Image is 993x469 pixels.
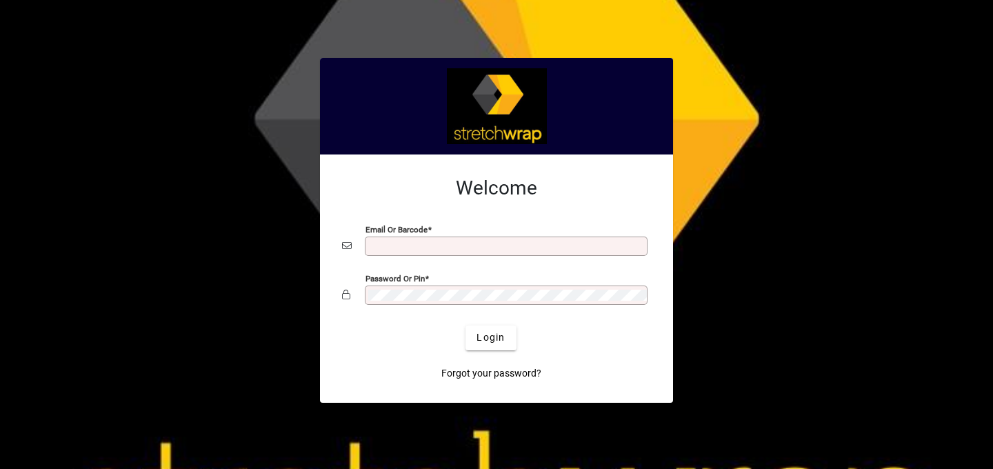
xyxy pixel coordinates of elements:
a: Forgot your password? [436,361,547,386]
mat-label: Email or Barcode [365,224,428,234]
button: Login [465,326,516,350]
span: Forgot your password? [441,366,541,381]
h2: Welcome [342,177,651,200]
mat-label: Password or Pin [365,273,425,283]
span: Login [477,330,505,345]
